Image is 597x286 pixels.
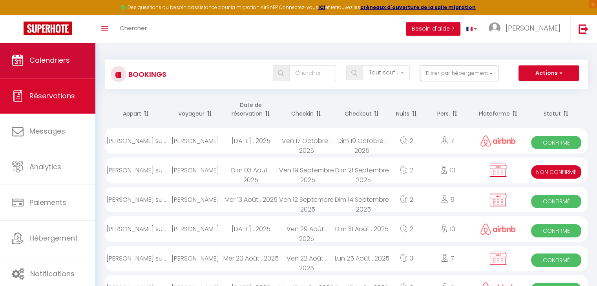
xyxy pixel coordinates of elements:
[472,95,525,124] th: Sort by channel
[29,55,70,65] span: Calendriers
[168,95,223,124] th: Sort by guest
[483,15,570,43] a: ... [PERSON_NAME]
[390,95,424,124] th: Sort by nights
[334,95,389,124] th: Sort by checkout
[518,65,579,81] button: Actions
[579,24,588,34] img: logout
[6,3,30,27] button: Ouvrir le widget de chat LiveChat
[30,269,75,279] span: Notifications
[29,126,65,136] span: Messages
[360,4,476,11] a: créneaux d'ouverture de la salle migration
[29,233,78,243] span: Hébergement
[126,65,166,83] h3: Bookings
[506,23,560,33] span: [PERSON_NAME]
[120,24,147,32] span: Chercher
[424,95,472,124] th: Sort by people
[29,91,75,101] span: Réservations
[318,4,325,11] a: ICI
[525,95,588,124] th: Sort by status
[289,65,336,81] input: Chercher
[564,251,591,280] iframe: Chat
[420,65,498,81] button: Filtrer par hébergement
[279,95,334,124] th: Sort by checkin
[114,15,153,43] a: Chercher
[24,22,72,35] img: Super Booking
[406,22,460,36] button: Besoin d'aide ?
[29,162,61,172] span: Analytics
[105,95,168,124] th: Sort by rentals
[223,95,278,124] th: Sort by booking date
[489,22,500,34] img: ...
[29,197,66,207] span: Paiements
